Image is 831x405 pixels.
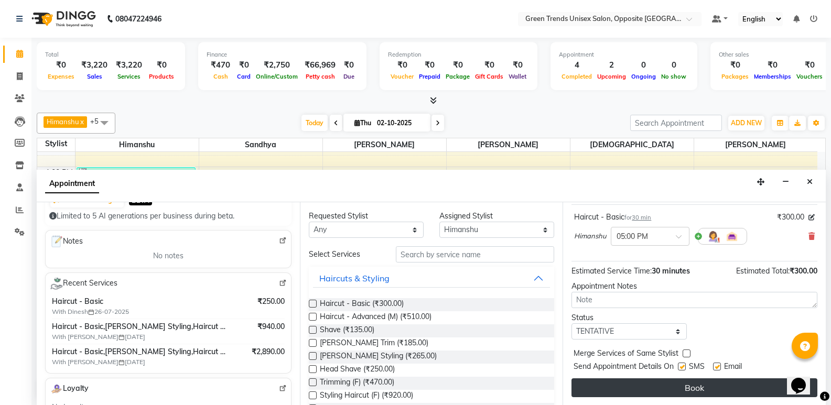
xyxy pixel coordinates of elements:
span: Haircut - Basic,[PERSON_NAME] Styling,Haircut - Basic,[PERSON_NAME] Styling [52,346,226,357]
div: ₹470 [207,59,234,71]
span: Packages [719,73,751,80]
span: [PERSON_NAME] [447,138,570,151]
span: Shave (₹135.00) [320,324,374,337]
span: Today [301,115,328,131]
span: ₹940.00 [257,321,285,332]
span: Haircut - Basic [52,296,226,307]
span: Ongoing [629,73,659,80]
a: x [79,117,84,126]
span: Wallet [506,73,529,80]
span: Styling Haircut (F) (₹920.00) [320,390,413,403]
div: ₹0 [416,59,443,71]
span: ADD NEW [731,119,762,127]
span: ₹300.00 [790,266,817,276]
div: ₹0 [719,59,751,71]
span: Expenses [45,73,77,80]
span: Merge Services of Same Stylist [574,348,678,361]
iframe: chat widget [787,363,821,395]
div: Haircuts & Styling [319,272,390,284]
span: Himanshu [47,117,79,126]
span: Appointment [45,174,99,193]
span: 30 minutes [652,266,690,276]
input: 2025-10-02 [374,115,426,131]
span: Send Appointment Details On [574,361,674,374]
div: ₹0 [794,59,825,71]
span: No show [659,73,689,80]
span: No notes [153,250,184,261]
span: [PERSON_NAME] Trim (₹185.00) [320,337,428,351]
div: Redemption [388,50,529,59]
span: With Dinesh 26-07-2025 [52,307,183,316]
div: Appointment Notes [571,281,817,292]
span: Haircut - Advanced (M) (₹510.00) [320,311,431,324]
div: 1:00 PM [44,167,75,178]
div: ₹0 [506,59,529,71]
span: Thu [352,119,374,127]
button: Haircuts & Styling [313,269,551,288]
span: Products [146,73,177,80]
span: [DEMOGRAPHIC_DATA] [570,138,694,151]
div: Requested Stylist [309,211,424,222]
div: ₹0 [45,59,77,71]
span: SMS [689,361,705,374]
span: Memberships [751,73,794,80]
span: 30 min [632,214,651,221]
span: Voucher [388,73,416,80]
span: Himanshu [574,231,607,242]
span: Vouchers [794,73,825,80]
small: for [624,214,651,221]
div: 0 [629,59,659,71]
span: Petty cash [303,73,338,80]
span: Due [341,73,357,80]
span: Haircut - Basic (₹300.00) [320,298,404,311]
span: ₹300.00 [777,212,804,223]
div: Select Services [301,249,388,260]
div: Status [571,312,686,323]
span: Estimated Total: [736,266,790,276]
div: Assigned Stylist [439,211,554,222]
div: ₹2,750 [253,59,300,71]
div: Haircut - Basic [574,212,651,223]
span: Sales [84,73,105,80]
span: Sandhya [199,138,322,151]
span: Prepaid [416,73,443,80]
span: Completed [559,73,595,80]
div: ₹0 [340,59,358,71]
b: 08047224946 [115,4,161,34]
button: Close [802,174,817,190]
span: Notes [50,235,83,248]
button: ADD NEW [728,116,764,130]
span: With [PERSON_NAME] [DATE] [52,357,183,367]
div: ₹0 [443,59,472,71]
span: [PERSON_NAME] [694,138,818,151]
span: Package [443,73,472,80]
span: +5 [90,117,106,125]
div: Kaalraj, TK02, 01:00 PM-01:30 PM, Makeup & Styling By Artist - Groom Makeup [77,168,195,178]
div: ₹0 [472,59,506,71]
img: logo [27,4,99,34]
img: Hairdresser.png [707,230,719,243]
span: Card [234,73,253,80]
span: [PERSON_NAME] [323,138,446,151]
span: Head Shave (₹250.00) [320,364,395,377]
div: Finance [207,50,358,59]
span: Online/Custom [253,73,300,80]
span: Loyalty [50,382,89,396]
span: Haircut - Basic,[PERSON_NAME] Styling,Haircut - Basic,[PERSON_NAME] Styling [52,321,226,332]
div: ₹3,220 [112,59,146,71]
span: Trimming (F) (₹470.00) [320,377,394,390]
span: Gift Cards [472,73,506,80]
div: ₹0 [751,59,794,71]
i: Edit price [808,214,815,221]
span: Himanshu [75,138,199,151]
img: Interior.png [726,230,738,243]
span: Upcoming [595,73,629,80]
span: Estimated Service Time: [571,266,652,276]
span: Recent Services [50,277,117,290]
span: [PERSON_NAME] Styling (₹265.00) [320,351,437,364]
div: Total [45,50,177,59]
button: Book [571,378,817,397]
div: Stylist [37,138,75,149]
span: ₹250.00 [257,296,285,307]
span: Email [724,361,742,374]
